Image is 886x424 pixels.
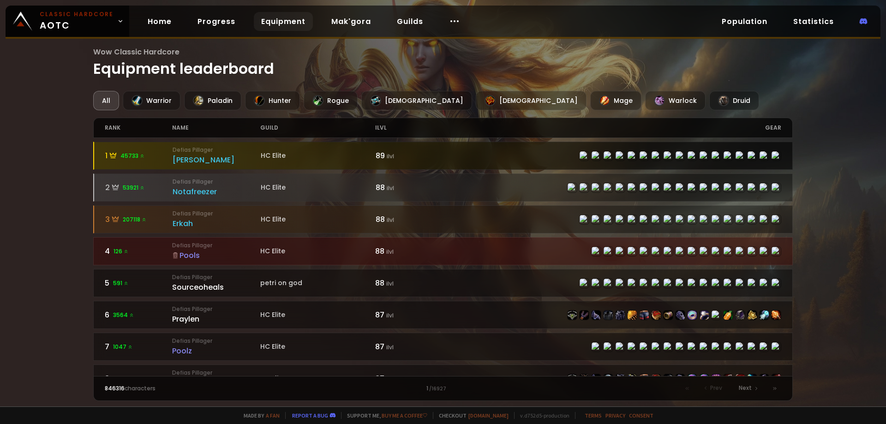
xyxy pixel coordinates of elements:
img: item-22501 [676,374,685,383]
img: item-22499 [592,374,601,383]
div: HC Elite [260,310,375,320]
img: item-22516 [652,311,661,320]
img: item-22512 [616,311,625,320]
img: item-21712 [580,311,589,320]
span: 53921 [123,184,145,192]
div: 6 [105,309,173,321]
a: Guilds [389,12,431,31]
img: item-22514 [568,311,577,320]
small: Defias Pillager [172,241,260,250]
img: item-22939 [688,311,697,320]
h1: Equipment leaderboard [93,46,793,80]
div: Praylen [172,313,260,325]
a: 4126 Defias PillagerPoolsHC Elite88 ilvlitem-22506item-22943item-22507item-22504item-22510item-22... [93,237,793,265]
div: ilvl [375,118,443,137]
img: item-21608 [580,374,589,383]
div: 5 [105,277,173,289]
img: item-22731 [736,374,745,383]
small: Defias Pillager [173,209,261,218]
span: AOTC [40,10,114,32]
a: Classic HardcoreAOTC [6,6,129,37]
img: item-22730 [628,374,637,383]
div: HC Elite [261,183,376,192]
div: 87 [375,341,443,352]
a: Buy me a coffee [382,412,427,419]
a: Mak'gora [324,12,378,31]
a: Equipment [254,12,313,31]
img: item-22515 [592,311,601,320]
div: 87 [375,373,443,384]
span: 3564 [113,311,134,319]
div: HC Elite [260,246,375,256]
small: ilvl [386,248,394,256]
div: 88 [375,245,443,257]
small: / 16927 [429,385,446,393]
small: Classic Hardcore [40,10,114,18]
a: Home [140,12,179,31]
small: Defias Pillager [173,178,261,186]
div: Rogue [304,91,358,110]
small: Defias Pillager [173,146,261,154]
span: Next [739,384,752,392]
div: petri on god [260,278,375,288]
a: a fan [266,412,280,419]
small: ilvl [386,311,394,319]
span: 1047 [113,343,133,351]
a: 3207118 Defias PillagerErkahHC Elite88 ilvlitem-22498item-23057item-22983item-17723item-22496item... [93,205,793,233]
span: 45733 [120,152,145,160]
a: Progress [190,12,243,31]
div: [PERSON_NAME] [173,154,261,166]
div: Pools [172,250,260,261]
img: item-3427 [604,311,613,320]
a: 145733 Defias Pillager[PERSON_NAME]HC Elite89 ilvlitem-22498item-23057item-22499item-4335item-224... [93,142,793,170]
small: ilvl [386,375,394,383]
div: Warrior [123,91,180,110]
a: 85760 Defias PillagerHopemageHC Elite87 ilvlitem-22498item-21608item-22499item-6795item-22496item... [93,364,793,393]
div: 2 [105,182,173,193]
div: 1 [105,150,173,161]
img: item-23048 [760,311,769,320]
div: HC Elite [260,342,375,352]
img: item-22497 [640,374,649,383]
small: Defias Pillager [172,305,260,313]
div: 88 [376,182,443,193]
div: Poolz [172,345,260,357]
small: ilvl [386,343,394,351]
div: 4 [105,245,173,257]
img: item-22498 [568,374,577,383]
a: Privacy [605,412,625,419]
a: [DOMAIN_NAME] [468,412,509,419]
div: Mage [590,91,641,110]
div: 8 [105,373,173,384]
small: ilvl [387,184,394,192]
a: Report a bug [292,412,328,419]
div: 1 [274,384,612,393]
img: item-19382 [700,311,709,320]
span: Support me, [341,412,427,419]
img: item-22500 [652,374,661,383]
span: 5760 [113,375,134,383]
div: All [93,91,119,110]
img: item-19379 [724,374,733,383]
img: item-22517 [676,311,685,320]
small: Defias Pillager [172,337,260,345]
img: item-22518 [628,311,637,320]
img: item-22519 [664,311,673,320]
div: gear [443,118,781,137]
a: Population [714,12,775,31]
div: HC Elite [261,215,376,224]
div: rank [105,118,173,137]
span: Wow Classic Hardcore [93,46,793,58]
div: characters [105,384,274,393]
img: item-19367 [772,311,781,320]
div: [DEMOGRAPHIC_DATA] [361,91,472,110]
a: 253921 Defias PillagerNotafreezerHC Elite88 ilvlitem-22498item-23057item-22983item-2575item-22496... [93,173,793,202]
div: Hunter [245,91,300,110]
div: [DEMOGRAPHIC_DATA] [476,91,587,110]
img: item-22820 [772,374,781,383]
small: ilvl [387,152,394,160]
img: item-21597 [760,374,769,383]
span: 207118 [123,215,147,224]
span: Made by [238,412,280,419]
div: HC Elite [260,374,375,383]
